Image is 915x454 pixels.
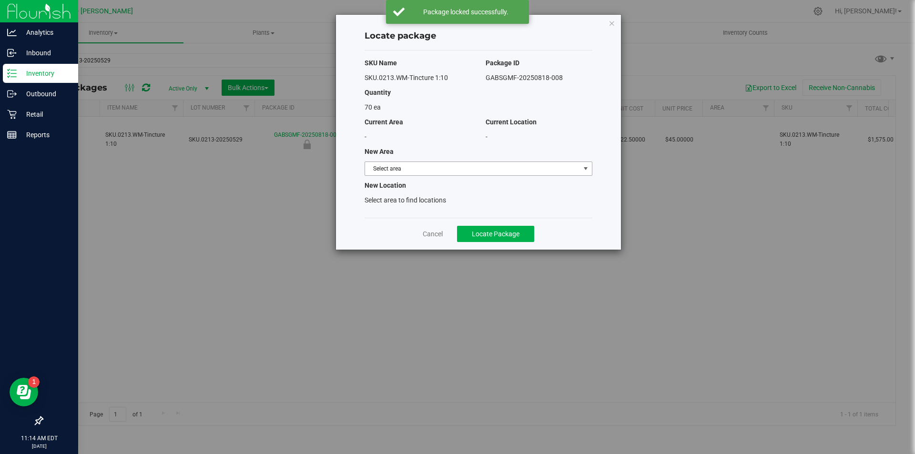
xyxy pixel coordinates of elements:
p: [DATE] [4,443,74,450]
span: 70 ea [365,103,381,111]
span: SKU Name [365,59,397,67]
p: 11:14 AM EDT [4,434,74,443]
a: Cancel [423,229,443,239]
iframe: Resource center unread badge [28,376,40,388]
span: - [365,133,366,141]
p: Inbound [17,47,74,59]
span: New Location [365,182,406,189]
h4: Locate package [365,30,592,42]
button: Locate Package [457,226,534,242]
p: Analytics [17,27,74,38]
inline-svg: Inventory [7,69,17,78]
inline-svg: Analytics [7,28,17,37]
div: Package locked successfully. [410,7,522,17]
span: Select area [365,162,580,175]
span: Select area to find locations [365,196,446,204]
span: - [486,133,488,141]
p: Inventory [17,68,74,79]
span: Current Area [365,118,403,126]
p: Retail [17,109,74,120]
iframe: Resource center [10,378,38,406]
span: GABSGMF-20250818-008 [486,74,563,81]
p: Outbound [17,88,74,100]
inline-svg: Retail [7,110,17,119]
inline-svg: Inbound [7,48,17,58]
inline-svg: Outbound [7,89,17,99]
p: Reports [17,129,74,141]
span: select [579,162,591,175]
inline-svg: Reports [7,130,17,140]
span: Package ID [486,59,519,67]
span: Locate Package [472,230,519,238]
span: Current Location [486,118,537,126]
span: New Area [365,148,394,155]
span: SKU.0213.WM-Tincture 1:10 [365,74,448,81]
span: Quantity [365,89,391,96]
